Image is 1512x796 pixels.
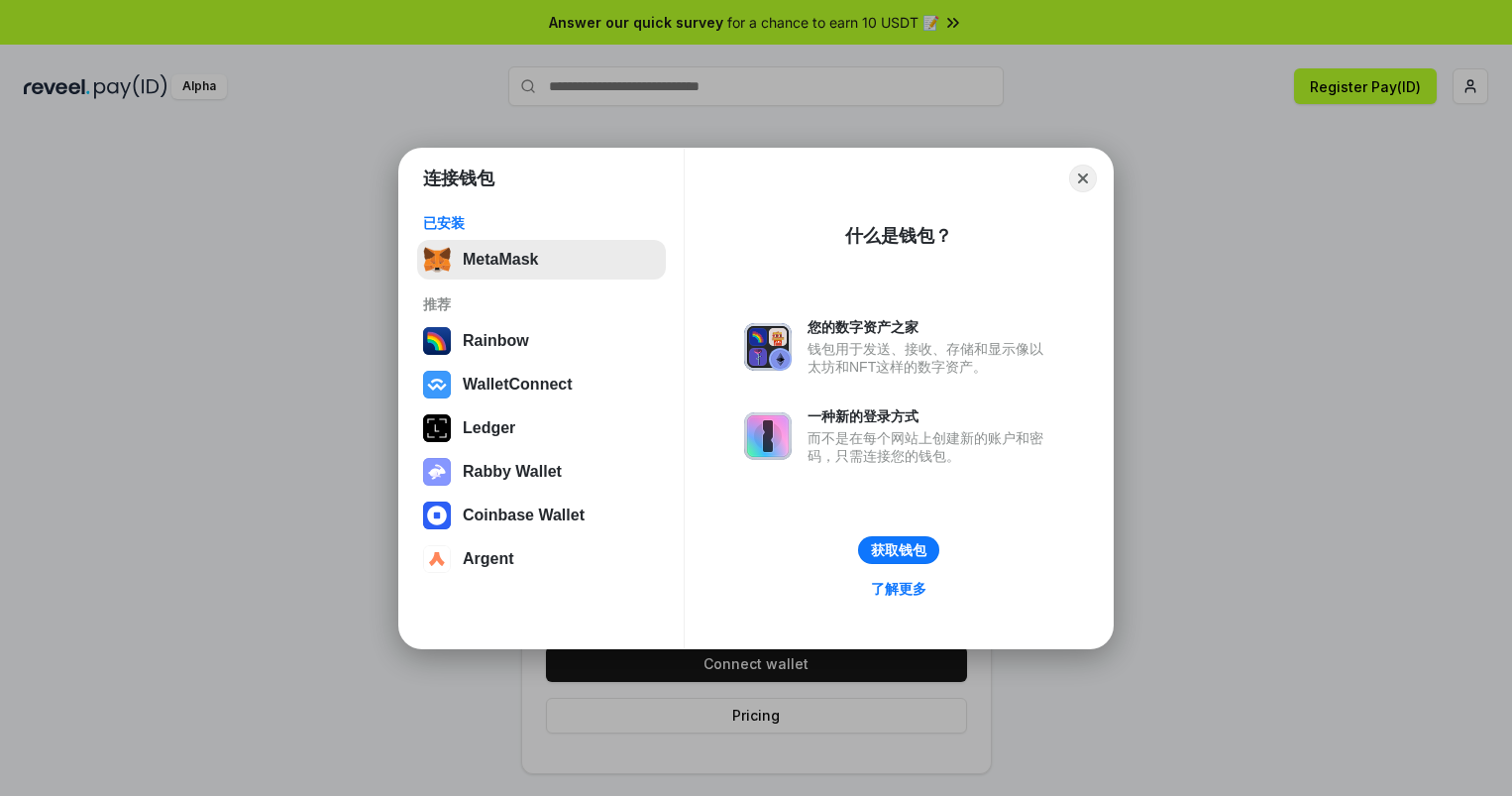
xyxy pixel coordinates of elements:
img: svg+xml,%3Csvg%20xmlns%3D%22http%3A%2F%2Fwww.w3.org%2F2000%2Fsvg%22%20width%3D%2228%22%20height%3... [423,414,451,442]
button: Close [1069,165,1097,192]
img: svg+xml,%3Csvg%20width%3D%2228%22%20height%3D%2228%22%20viewBox%3D%220%200%2028%2028%22%20fill%3D... [423,502,451,529]
div: 已安装 [423,214,660,232]
button: Ledger [417,408,666,448]
button: Rabby Wallet [417,452,666,492]
button: MetaMask [417,240,666,280]
button: WalletConnect [417,365,666,404]
button: Coinbase Wallet [417,496,666,535]
img: svg+xml,%3Csvg%20width%3D%2228%22%20height%3D%2228%22%20viewBox%3D%220%200%2028%2028%22%20fill%3D... [423,371,451,398]
button: Rainbow [417,321,666,361]
div: 了解更多 [871,580,926,598]
img: svg+xml,%3Csvg%20xmlns%3D%22http%3A%2F%2Fwww.w3.org%2F2000%2Fsvg%22%20fill%3D%22none%22%20viewBox... [423,458,451,486]
img: svg+xml,%3Csvg%20width%3D%22120%22%20height%3D%22120%22%20viewBox%3D%220%200%20120%20120%22%20fil... [423,327,451,355]
h1: 连接钱包 [423,167,494,190]
div: 钱包用于发送、接收、存储和显示像以太坊和NFT这样的数字资产。 [808,340,1053,376]
img: svg+xml,%3Csvg%20xmlns%3D%22http%3A%2F%2Fwww.w3.org%2F2000%2Fsvg%22%20fill%3D%22none%22%20viewBox... [744,412,792,460]
div: 您的数字资产之家 [808,318,1053,336]
div: 而不是在每个网站上创建新的账户和密码，只需连接您的钱包。 [808,429,1053,465]
div: Ledger [463,419,515,437]
div: Rabby Wallet [463,463,562,481]
button: Argent [417,539,666,579]
div: WalletConnect [463,376,573,394]
a: 了解更多 [859,576,938,602]
div: Coinbase Wallet [463,507,585,524]
div: 推荐 [423,295,660,313]
div: 获取钱包 [871,541,926,559]
img: svg+xml,%3Csvg%20fill%3D%22none%22%20height%3D%2233%22%20viewBox%3D%220%200%2035%2033%22%20width%... [423,246,451,274]
div: Rainbow [463,332,529,350]
div: 一种新的登录方式 [808,407,1053,425]
div: MetaMask [463,251,538,269]
img: svg+xml,%3Csvg%20width%3D%2228%22%20height%3D%2228%22%20viewBox%3D%220%200%2028%2028%22%20fill%3D... [423,545,451,573]
button: 获取钱包 [858,536,939,564]
div: 什么是钱包？ [845,224,952,248]
div: Argent [463,550,514,568]
img: svg+xml,%3Csvg%20xmlns%3D%22http%3A%2F%2Fwww.w3.org%2F2000%2Fsvg%22%20fill%3D%22none%22%20viewBox... [744,323,792,371]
